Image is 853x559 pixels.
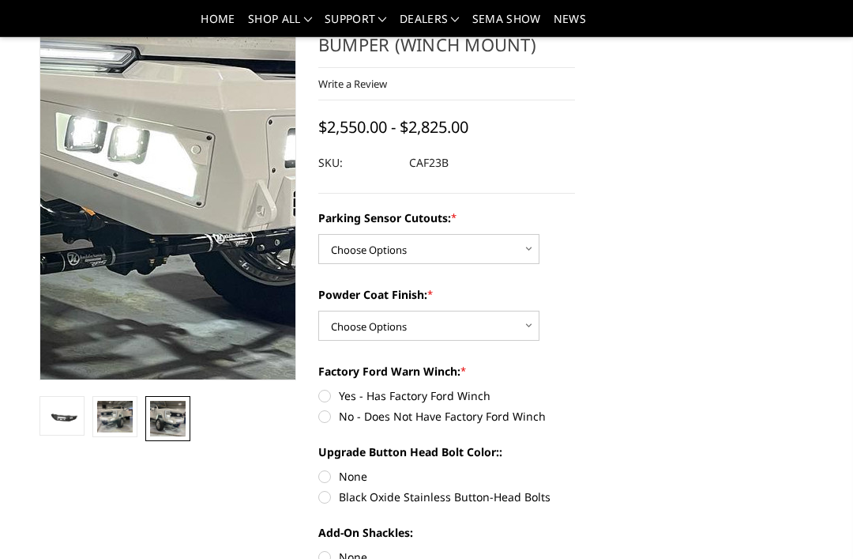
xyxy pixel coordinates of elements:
label: Upgrade Button Head Bolt Color:: [318,444,575,460]
label: Black Oxide Stainless Button-Head Bolts [318,489,575,505]
label: Factory Ford Warn Winch: [318,363,575,380]
label: None [318,468,575,485]
label: No - Does Not Have Factory Ford Winch [318,408,575,425]
label: Add-On Shackles: [318,524,575,541]
img: 2023-2025 Ford F250-350-A2 Series-Base Front Bumper (winch mount) [44,408,80,425]
label: Yes - Has Factory Ford Winch [318,387,575,404]
a: Write a Review [318,77,387,91]
a: News [554,13,586,36]
a: SEMA Show [472,13,541,36]
a: shop all [248,13,312,36]
dt: SKU: [318,149,397,177]
a: Dealers [400,13,460,36]
dd: CAF23B [409,149,449,177]
span: $2,550.00 - $2,825.00 [318,116,468,138]
label: Powder Coat Finish: [318,286,575,303]
label: Parking Sensor Cutouts: [318,210,575,226]
a: Support [325,13,387,36]
img: 2023-2025 Ford F250-350-A2 Series-Base Front Bumper (winch mount) [150,401,186,436]
a: Home [201,13,235,36]
img: 2023-2025 Ford F250-350-A2 Series-Base Front Bumper (winch mount) [97,401,133,432]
